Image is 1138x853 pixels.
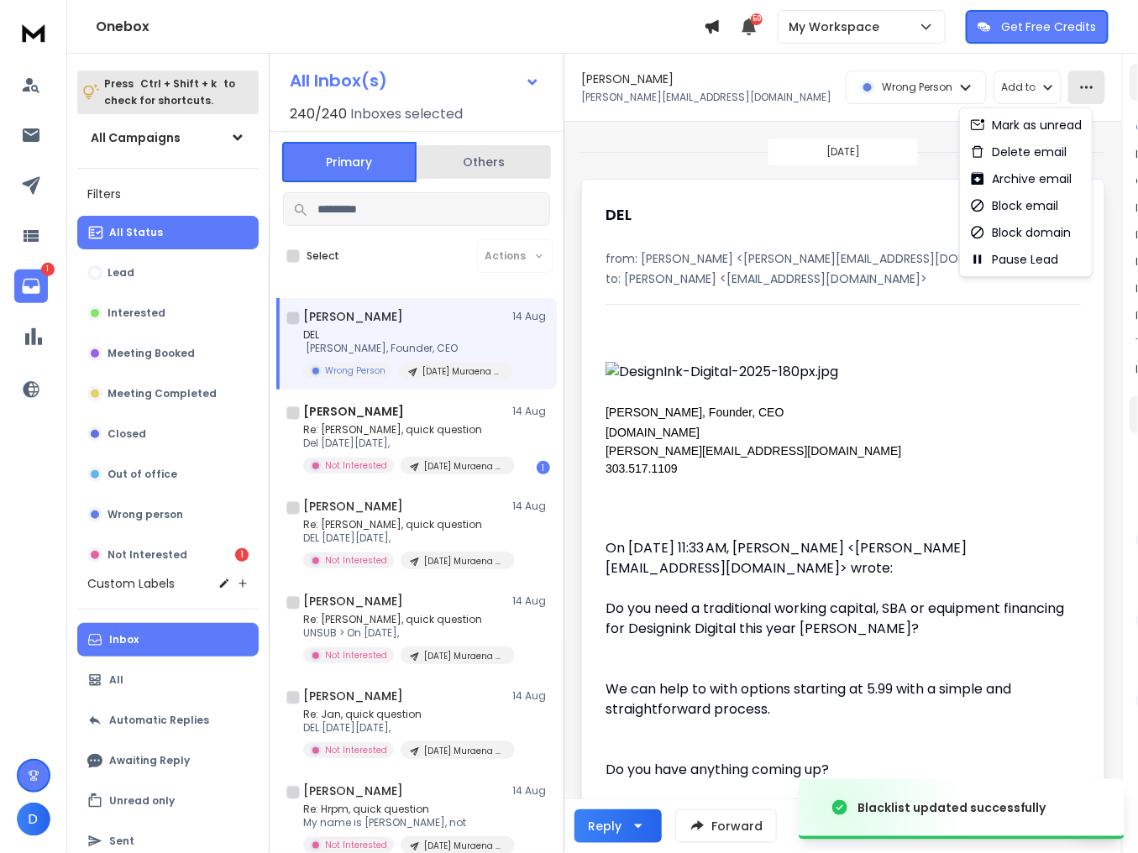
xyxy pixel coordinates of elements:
[675,809,777,843] button: Forward
[303,626,505,640] p: UNSUB > On [DATE],
[138,74,219,93] span: Ctrl + Shift + k
[303,782,403,799] h1: [PERSON_NAME]
[108,427,146,441] p: Closed
[970,117,1082,133] div: Mark as unread
[303,498,403,515] h1: [PERSON_NAME]
[109,794,175,808] p: Unread only
[588,818,621,835] div: Reply
[970,144,1067,160] div: Delete email
[303,721,505,735] p: DEL [DATE][DATE],
[108,387,217,400] p: Meeting Completed
[108,347,195,360] p: Meeting Booked
[424,840,505,852] p: [DATE] Muraena 3rd List
[970,197,1058,214] div: Block email
[303,437,505,450] p: Del [DATE][DATE],
[882,81,952,94] p: Wrong Person
[96,17,704,37] h1: Onebox
[17,803,50,836] span: D
[108,508,183,521] p: Wrong person
[606,406,784,419] span: [PERSON_NAME], Founder, CEO
[512,594,550,608] p: 14 Aug
[303,518,505,531] p: Re: [PERSON_NAME], quick question
[1001,18,1097,35] p: Get Free Credits
[606,270,1081,287] p: to: [PERSON_NAME] <[EMAIL_ADDRESS][DOMAIN_NAME]>
[751,13,763,25] span: 50
[108,468,177,481] p: Out of office
[325,744,387,756] p: Not Interested
[606,203,632,227] h1: DEL
[17,17,50,48] img: logo
[91,129,181,146] h1: All Campaigns
[424,555,505,568] p: [DATE] Muraena 3rd List
[109,835,134,848] p: Sent
[303,816,505,829] p: My name is [PERSON_NAME], not
[303,423,505,437] p: Re: [PERSON_NAME], quick question
[108,548,187,562] p: Not Interested
[512,405,550,418] p: 14 Aug
[325,364,385,377] p: Wrong Person
[109,754,190,767] p: Awaiting Reply
[970,251,1058,268] div: Pause Lead
[307,249,339,263] label: Select
[303,308,403,325] h1: [PERSON_NAME]
[606,250,1081,267] p: from: [PERSON_NAME] <[PERSON_NAME][EMAIL_ADDRESS][DOMAIN_NAME]>
[303,708,505,721] p: Re: Jan, quick question
[606,362,1067,382] img: DesignInk-Digital-2025-180px.jpg
[422,365,503,378] p: [DATE] Muraena 3rd List
[789,18,886,35] p: My Workspace
[424,460,505,473] p: [DATE] Muraena 3rd List
[325,554,387,567] p: Not Interested
[303,403,404,420] h1: [PERSON_NAME]
[970,170,1072,187] div: Archive email
[303,328,505,342] p: DEL
[826,145,860,159] p: [DATE]
[512,500,550,513] p: 14 Aug
[108,306,165,320] p: Interested
[235,548,249,562] div: 1
[77,182,259,206] h3: Filters
[303,688,403,704] h1: [PERSON_NAME]
[109,673,123,687] p: All
[350,104,463,124] h3: Inboxes selected
[606,442,1067,478] div: [PERSON_NAME][EMAIL_ADDRESS][DOMAIN_NAME] 303.517.1109
[303,531,505,545] p: DEL [DATE][DATE],
[424,745,505,757] p: [DATE] Muraena 3rd List
[109,633,139,646] p: Inbox
[424,650,505,662] p: [DATE] Muraena 3rd List
[325,459,387,472] p: Not Interested
[325,839,387,851] p: Not Interested
[282,142,417,182] button: Primary
[512,689,550,703] p: 14 Aug
[108,266,134,280] p: Lead
[109,714,209,727] p: Automatic Replies
[303,593,403,610] h1: [PERSON_NAME]
[581,71,674,87] h1: [PERSON_NAME]
[1001,81,1036,94] p: Add to
[537,461,550,474] div: 1
[109,226,163,239] p: All Status
[303,803,505,816] p: Re: Hrpm, quick question
[104,76,235,109] p: Press to check for shortcuts.
[290,72,387,89] h1: All Inbox(s)
[512,310,550,323] p: 14 Aug
[581,91,831,104] p: [PERSON_NAME][EMAIL_ADDRESS][DOMAIN_NAME]
[417,144,551,181] button: Others
[512,784,550,798] p: 14 Aug
[606,538,1067,578] div: On [DATE] 11:33 AM, [PERSON_NAME] <[PERSON_NAME][EMAIL_ADDRESS][DOMAIN_NAME]> wrote:
[41,263,55,276] p: 1
[325,649,387,662] p: Not Interested
[303,342,505,355] p: ￼ [PERSON_NAME], Founder, CEO
[290,104,347,124] span: 240 / 240
[970,224,1071,241] div: Block domain
[303,613,505,626] p: Re: [PERSON_NAME], quick question
[606,426,700,439] span: [DOMAIN_NAME]
[87,575,175,592] h3: Custom Labels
